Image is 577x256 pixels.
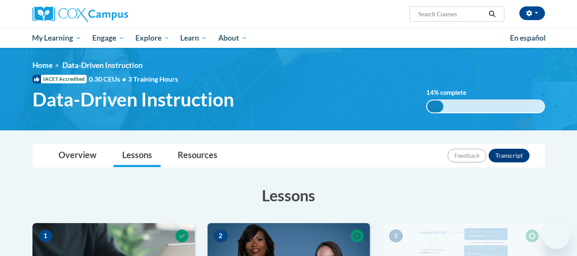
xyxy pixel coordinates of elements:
[169,144,226,167] a: Resources
[426,88,475,97] label: % complete
[32,88,234,111] span: Data-Driven Instruction
[32,75,87,83] span: IACET Accredited
[214,230,228,242] span: 2
[114,144,161,167] a: Lessons
[32,61,53,70] a: Home
[519,6,545,20] button: Account Settings
[448,149,486,162] button: Feedback
[180,33,207,43] span: Learn
[50,144,105,167] a: Overview
[39,230,53,242] span: 1
[486,9,498,19] button: Search
[504,29,551,47] a: En español
[32,185,545,206] h3: Lessons
[27,28,87,48] a: My Learning
[389,230,403,242] span: 3
[89,74,128,84] span: 0.30 CEUs
[489,149,530,162] button: Transcript
[32,6,128,22] img: Cox Campus
[92,33,124,43] span: Engage
[510,33,546,42] span: En español
[427,100,443,112] div: 14%
[175,28,213,48] a: Learn
[128,75,178,83] span: 3 Training Hours
[130,28,175,48] a: Explore
[417,9,486,19] input: Search Courses
[87,28,130,48] a: Engage
[20,28,558,48] div: Main menu
[213,28,253,48] a: About
[62,61,143,70] span: Data-Driven Instruction
[122,75,126,83] span: •
[543,222,570,249] iframe: Button to launch messaging window
[135,33,170,43] span: Explore
[32,33,81,43] span: My Learning
[426,89,434,96] span: 14
[32,6,195,22] a: Cox Campus
[218,33,247,43] span: About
